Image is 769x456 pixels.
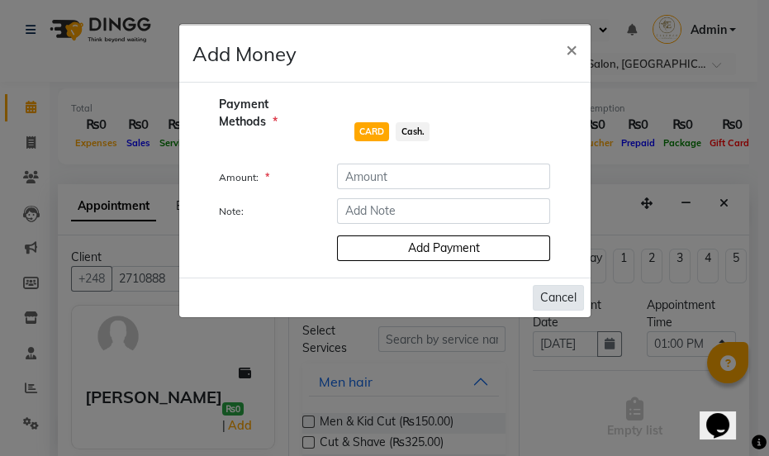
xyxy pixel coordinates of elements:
span: Cash. [396,122,430,141]
span: CARD [354,122,390,141]
h4: Add Money [192,39,297,69]
button: Cancel [533,285,584,311]
label: Amount: [206,170,325,185]
input: Amount [337,164,550,189]
span: Payment Methods [219,96,283,131]
label: Note: [206,204,325,219]
span: × [566,36,577,61]
iframe: chat widget [700,390,752,439]
button: Close [553,26,591,72]
input: Add Note [337,198,550,224]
